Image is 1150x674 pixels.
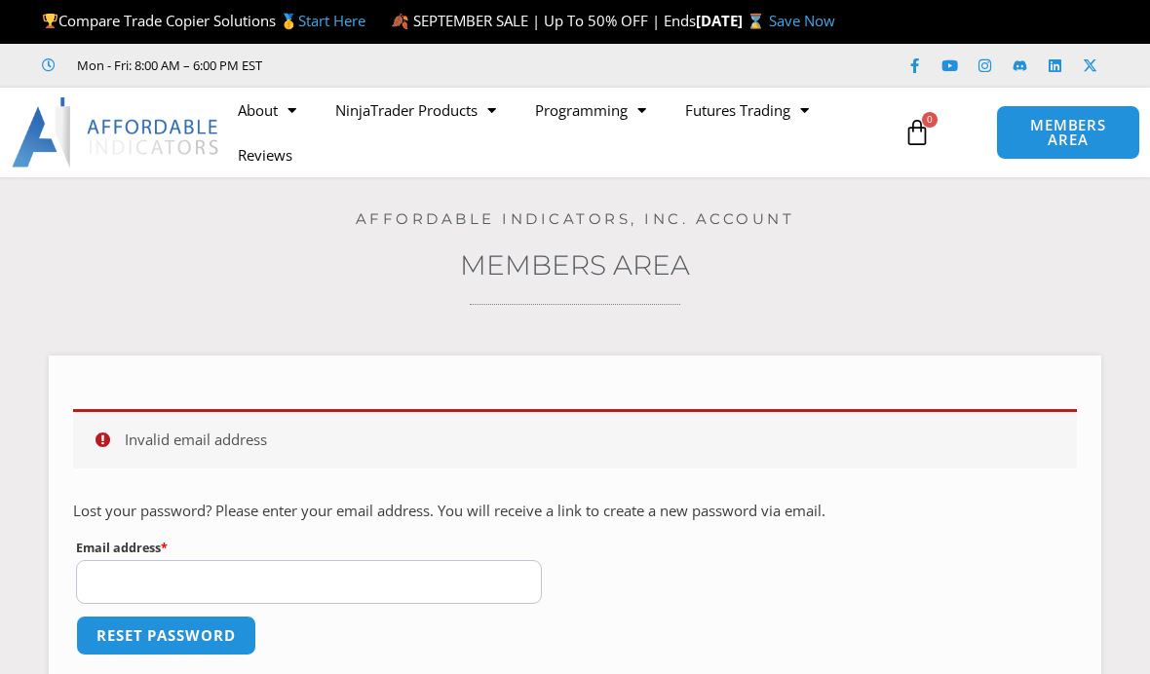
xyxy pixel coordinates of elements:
a: Affordable Indicators, Inc. Account [356,209,795,228]
a: MEMBERS AREA [996,105,1139,160]
a: Reviews [218,132,312,177]
img: 🏆 [43,14,57,28]
a: 0 [874,104,960,161]
iframe: Customer reviews powered by Trustpilot [289,56,582,75]
span: 0 [922,112,938,128]
strong: [DATE] ⌛ [696,11,769,30]
p: Lost your password? Please enter your email address. You will receive a link to create a new pass... [73,498,1077,525]
button: Reset password [76,616,256,655]
a: Futures Trading [666,88,828,132]
a: NinjaTrader Products [316,88,516,132]
li: Invalid email address [125,427,1049,454]
a: Programming [516,88,666,132]
a: Start Here [298,11,365,30]
a: About [218,88,316,132]
img: LogoAI | Affordable Indicators – NinjaTrader [12,97,221,168]
a: Save Now [769,11,835,30]
label: Email address [76,536,542,560]
span: 🍂 SEPTEMBER SALE | Up To 50% OFF | Ends [391,11,696,30]
span: Compare Trade Copier Solutions 🥇 [42,11,365,30]
nav: Menu [218,88,897,177]
a: Members Area [460,248,690,281]
span: MEMBERS AREA [1016,118,1119,147]
span: Mon - Fri: 8:00 AM – 6:00 PM EST [72,54,262,77]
